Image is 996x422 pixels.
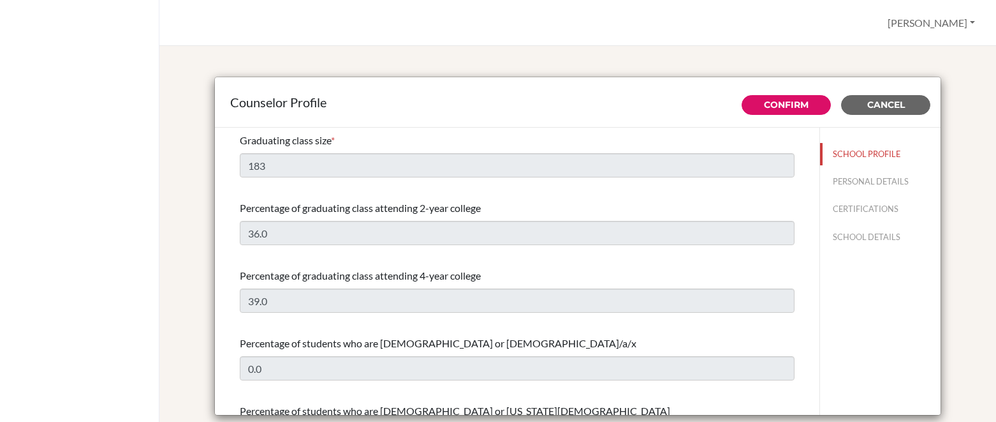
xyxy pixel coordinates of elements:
[820,226,941,248] button: SCHOOL DETAILS
[240,202,481,214] span: Percentage of graduating class attending 2-year college
[240,337,636,349] span: Percentage of students who are [DEMOGRAPHIC_DATA] or [DEMOGRAPHIC_DATA]/a/x
[820,198,941,220] button: CERTIFICATIONS
[230,93,925,112] div: Counselor Profile
[240,405,670,417] span: Percentage of students who are [DEMOGRAPHIC_DATA] or [US_STATE][DEMOGRAPHIC_DATA]
[820,170,941,193] button: PERSONAL DETAILS
[820,143,941,165] button: SCHOOL PROFILE
[882,11,981,35] button: [PERSON_NAME]
[240,269,481,282] span: Percentage of graduating class attending 4-year college
[240,134,331,146] span: Graduating class size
